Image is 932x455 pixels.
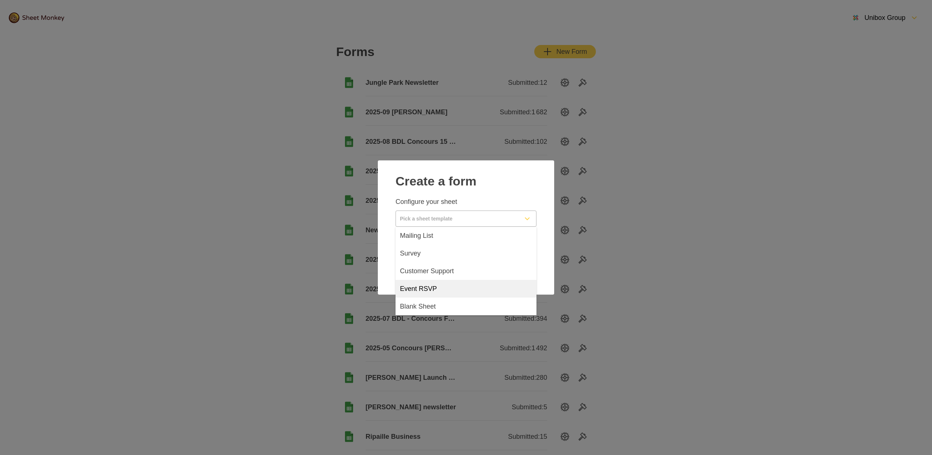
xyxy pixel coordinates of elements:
[400,267,454,275] span: Customer Support
[523,214,532,223] svg: FormDown
[396,211,518,226] input: Pick a sheet template
[396,197,536,206] p: Configure your sheet
[400,231,433,240] span: Mailing List
[400,284,437,293] span: Event RSVP
[396,211,536,227] button: Pick a sheet template
[400,249,421,258] span: Survey
[400,302,436,311] span: Blank Sheet
[396,169,536,188] h2: Create a form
